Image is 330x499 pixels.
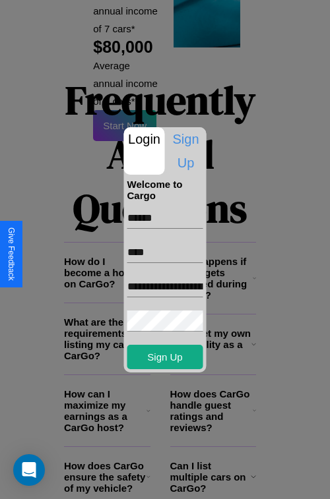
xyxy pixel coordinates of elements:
[166,127,207,175] p: Sign Up
[7,227,16,281] div: Give Feedback
[127,345,203,369] button: Sign Up
[13,454,45,486] div: Open Intercom Messenger
[124,127,165,151] p: Login
[127,179,203,201] h4: Welcome to Cargo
